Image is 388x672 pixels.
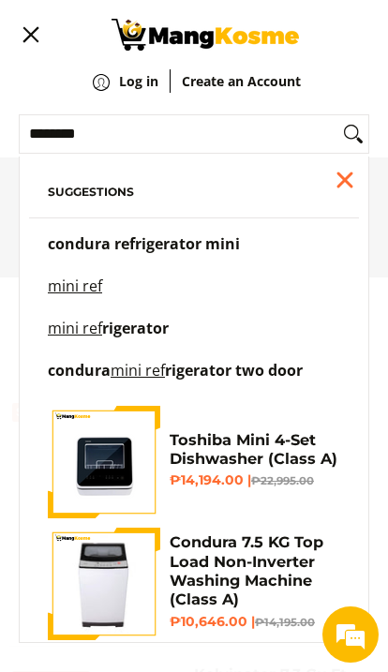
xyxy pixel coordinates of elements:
a: Create an Account [182,75,301,116]
div: Chat with us now [97,105,330,129]
span: rigerator [102,318,169,338]
h6: ₱14,194.00 | [170,472,340,490]
del: ₱14,195.00 [255,616,315,629]
span: condura [48,360,111,381]
a: condura refrigerator mini [48,237,340,270]
a: Log in [119,75,158,116]
a: Toshiba Mini 4-Set Dishwasher (Class A) Toshiba Mini 4-Set Dishwasher (Class A) ₱14,194.00 |₱22,9... [48,406,340,518]
textarea: Type your message and hit 'Enter' [9,562,379,628]
h4: Condura 7.5 KG Top Load Non-Inverter Washing Machine (Class A) [170,532,340,608]
img: Toshiba Mini 4-Set Dishwasher (Class A) [48,406,160,518]
del: ₱22,995.00 [251,474,314,487]
strong: Create an Account [182,72,301,90]
h6: ₱10,646.00 | [170,614,340,632]
a: mini ref [48,279,340,312]
a: condura mini refrigerator two door [48,364,340,396]
img: condura-7.5kg-topload-non-inverter-washing-machine-class-c-full-view-mang-kosme [52,528,157,640]
p: condura mini refrigerator two door [48,364,303,396]
button: Search [338,115,368,153]
mark: mini ref [48,318,102,338]
h4: Toshiba Mini 4-Set Dishwasher (Class A) [170,430,340,469]
p: condura refrigerator mini [48,237,240,270]
div: Close pop up [331,166,359,194]
a: mini refrigerator [48,321,340,354]
span: condura refrigerator mini [48,233,240,254]
strong: Log in [119,72,158,90]
p: mini ref [48,279,102,312]
a: condura-7.5kg-topload-non-inverter-washing-machine-class-c-full-view-mang-kosme Condura 7.5 KG To... [48,528,340,640]
img: Bodega Sale Refrigerator l Mang Kosme: Home Appliances Warehouse Sale [112,19,299,51]
mark: mini ref [48,276,102,296]
p: mini refrigerator [48,321,169,354]
h6: Suggestions [48,185,340,199]
span: We're online! [119,261,269,451]
div: Minimize live chat window [329,9,374,54]
span: rigerator two door [165,360,303,381]
mark: mini ref [111,360,165,381]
